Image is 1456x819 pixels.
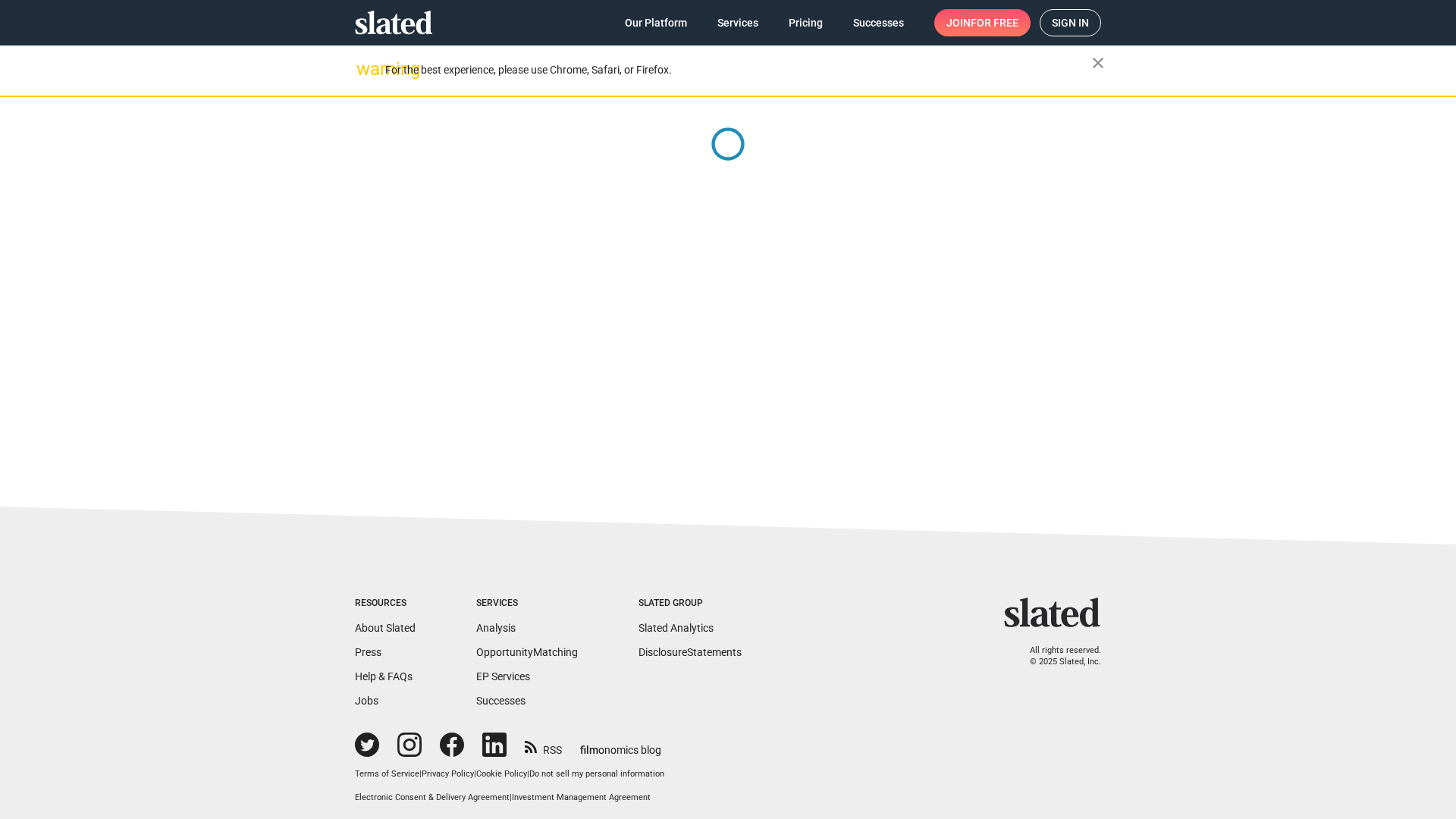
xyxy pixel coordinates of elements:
[971,9,1018,36] span: for free
[355,622,416,634] a: About Slated
[474,769,476,779] span: |
[476,622,516,634] a: Analysis
[476,646,578,658] a: OpportunityMatching
[625,9,687,36] span: Our Platform
[385,60,1092,80] div: For the best experience, please use Chrome, Safari, or Firefox.
[355,792,510,802] a: Electronic Consent & Delivery Agreement
[705,9,770,36] a: Services
[512,792,651,802] a: Investment Management Agreement
[1052,10,1089,36] span: Sign in
[355,695,378,707] a: Jobs
[777,9,835,36] a: Pricing
[613,9,699,36] a: Our Platform
[580,744,598,756] span: film
[529,769,664,780] button: Do not sell my personal information
[355,646,381,658] a: Press
[355,670,413,682] a: Help & FAQs
[476,695,526,707] a: Successes
[476,670,530,682] a: EP Services
[639,622,714,634] a: Slated Analytics
[1040,9,1101,36] a: Sign in
[355,769,419,779] a: Terms of Service
[527,769,529,779] span: |
[946,9,1018,36] span: Join
[356,60,375,78] mat-icon: warning
[639,598,742,610] div: Slated Group
[1014,645,1101,667] p: All rights reserved. © 2025 Slated, Inc.
[422,769,474,779] a: Privacy Policy
[789,9,823,36] span: Pricing
[717,9,758,36] span: Services
[1089,54,1107,72] mat-icon: close
[476,598,578,610] div: Services
[639,646,742,658] a: DisclosureStatements
[476,769,527,779] a: Cookie Policy
[853,9,904,36] span: Successes
[580,731,661,758] a: filmonomics blog
[510,792,512,802] span: |
[525,734,562,758] a: RSS
[841,9,916,36] a: Successes
[419,769,422,779] span: |
[934,9,1031,36] a: Joinfor free
[355,598,416,610] div: Resources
